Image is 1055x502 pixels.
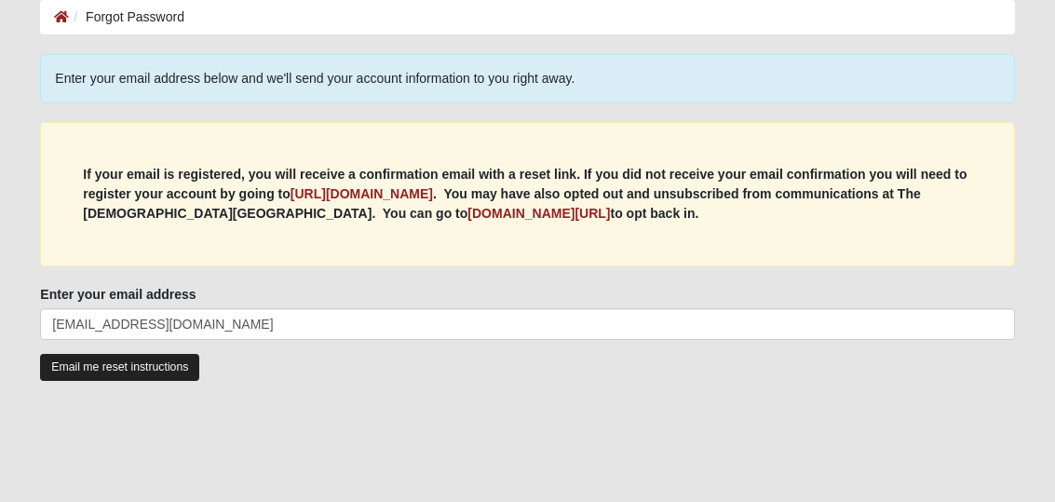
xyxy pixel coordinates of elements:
[40,285,196,304] label: Enter your email address
[291,186,433,201] a: [URL][DOMAIN_NAME]
[40,54,1014,103] div: Enter your email address below and we'll send your account information to you right away.
[83,165,971,224] p: If your email is registered, you will receive a confirmation email with a reset link. If you did ...
[467,206,610,221] a: [DOMAIN_NAME][URL]
[40,354,199,381] input: Email me reset instructions
[69,7,184,27] li: Forgot Password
